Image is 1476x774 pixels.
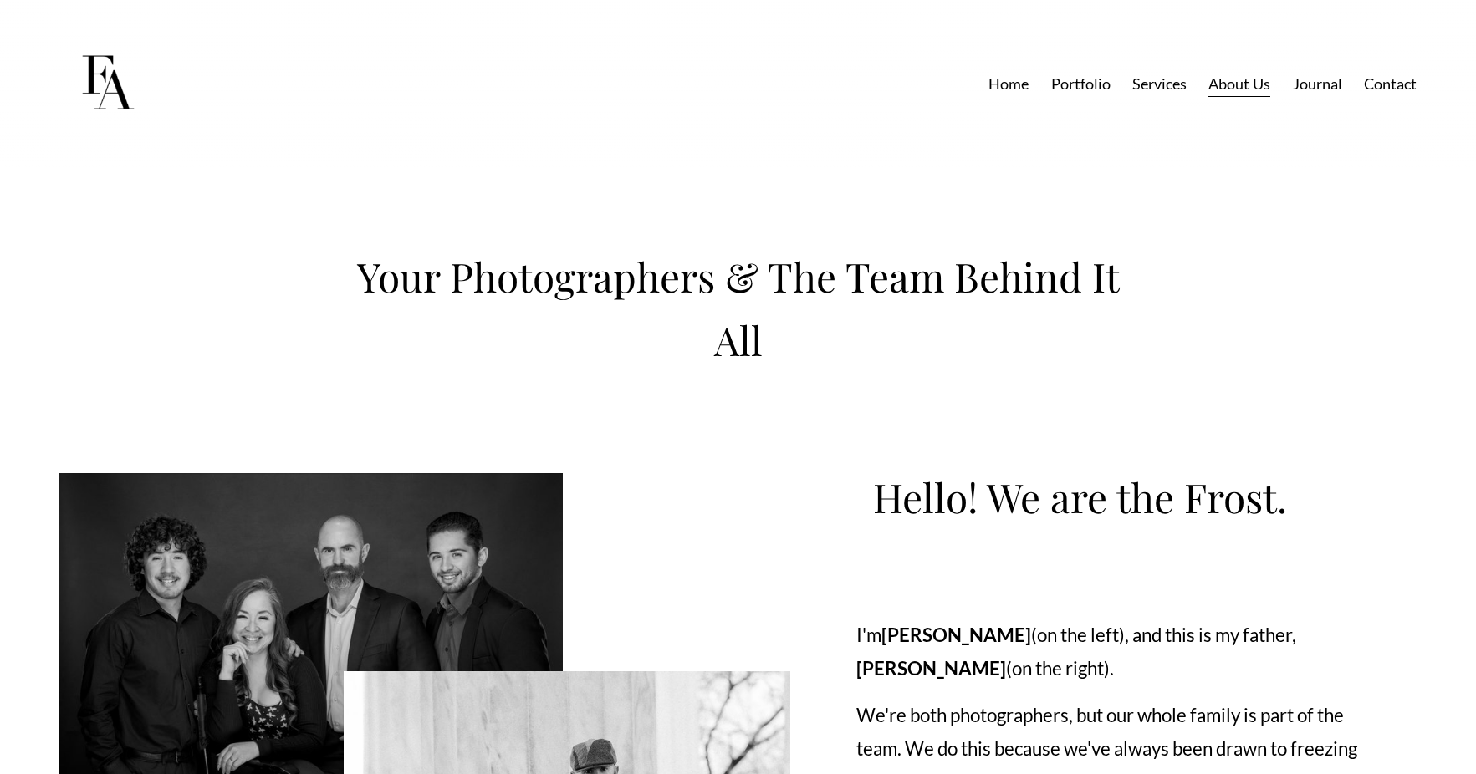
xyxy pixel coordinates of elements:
h2: Your Photographers & The Team Behind It All [344,244,1132,372]
p: I'm (on the left), and this is my father, (on the right). [856,619,1360,685]
strong: [PERSON_NAME] [856,657,1006,680]
img: Frost Artistry [59,35,156,131]
a: Portfolio [1051,69,1111,99]
a: Journal [1293,69,1342,99]
h2: Hello! We are the Frost. [743,465,1417,528]
a: About Us [1208,69,1270,99]
strong: [PERSON_NAME] [881,624,1031,646]
a: Contact [1364,69,1417,99]
a: Home [988,69,1029,99]
a: Services [1132,69,1187,99]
